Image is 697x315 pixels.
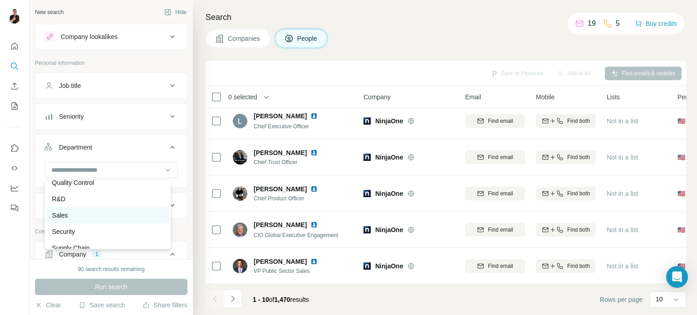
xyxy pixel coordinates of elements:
button: Company1 [35,243,187,269]
span: 🇺🇸 [677,262,685,271]
button: Hide [158,5,193,19]
img: Avatar [233,150,247,165]
button: Job title [35,75,187,97]
button: Seniority [35,106,187,127]
span: NinjaOne [375,262,403,271]
div: New search [35,8,64,16]
button: Find both [536,223,596,237]
span: Find both [567,262,590,270]
h4: Search [206,11,686,24]
p: Supply Chain [52,243,90,252]
span: results [253,296,309,303]
span: VP Public Sector Sales [254,267,329,275]
span: Not in a list [607,226,638,233]
p: R&D [52,194,66,204]
p: Personal information [35,59,187,67]
span: Email [465,92,481,102]
img: Logo of NinjaOne [363,190,371,197]
div: Job title [59,81,81,90]
button: Buy credits [635,17,677,30]
span: Chief Trust Officer [254,158,329,166]
span: Find email [488,189,513,198]
span: Rows per page [600,295,643,304]
span: Not in a list [607,117,638,125]
span: Find email [488,153,513,161]
button: Find email [465,259,525,273]
span: Chief Product Officer [254,194,329,203]
span: Lists [607,92,620,102]
span: [PERSON_NAME] [254,220,307,229]
button: Department [35,136,187,162]
button: Use Surfe on LinkedIn [7,140,22,156]
button: Find email [465,114,525,128]
button: Find email [465,187,525,200]
span: People [297,34,318,43]
span: 🇺🇸 [677,116,685,126]
img: LinkedIn logo [310,221,318,228]
button: Enrich CSV [7,78,22,94]
button: Find email [465,150,525,164]
img: LinkedIn logo [310,149,318,156]
button: Dashboard [7,180,22,196]
button: Quick start [7,38,22,54]
span: Company [363,92,391,102]
span: Not in a list [607,154,638,161]
img: Avatar [233,259,247,273]
div: 1 [92,250,102,258]
p: Company information [35,228,187,236]
span: NinjaOne [375,116,403,126]
span: Mobile [536,92,555,102]
span: Not in a list [607,262,638,270]
span: Find email [488,226,513,234]
button: Personal location [35,194,187,216]
button: Find both [536,259,596,273]
button: Feedback [7,200,22,216]
img: Avatar [233,186,247,201]
div: Department [59,143,92,152]
span: 0 selected [228,92,257,102]
img: Logo of NinjaOne [363,117,371,125]
p: Security [52,227,75,236]
button: Find both [536,150,596,164]
span: 1 - 10 [253,296,269,303]
button: Find email [465,223,525,237]
img: Logo of NinjaOne [363,154,371,161]
img: Avatar [233,114,247,128]
span: NinjaOne [375,189,403,198]
button: Navigate to next page [224,290,242,308]
img: Logo of NinjaOne [363,262,371,270]
div: Company lookalikes [61,32,118,41]
button: Clear [35,300,61,310]
img: Avatar [7,9,22,24]
button: Share filters [142,300,187,310]
span: NinjaOne [375,153,403,162]
span: Companies [228,34,261,43]
div: 90 search results remaining [78,265,144,273]
div: Seniority [59,112,83,121]
span: Find email [488,262,513,270]
img: Logo of NinjaOne [363,226,371,233]
p: 5 [616,18,620,29]
img: LinkedIn logo [310,258,318,265]
button: Find both [536,187,596,200]
button: Company lookalikes [35,26,187,48]
span: [PERSON_NAME] [254,111,307,121]
span: 1,470 [275,296,290,303]
img: Avatar [233,223,247,237]
button: Find both [536,114,596,128]
span: [PERSON_NAME] [254,257,307,266]
p: Sales [52,211,68,220]
p: Quality Control [52,178,94,187]
span: [PERSON_NAME] [254,148,307,157]
span: Find email [488,117,513,125]
span: 🇺🇸 [677,153,685,162]
span: Find both [567,226,590,234]
span: 🇺🇸 [677,189,685,198]
p: 10 [656,295,663,304]
span: Find both [567,153,590,161]
span: Not in a list [607,190,638,197]
img: LinkedIn logo [310,185,318,193]
span: [PERSON_NAME] [254,184,307,194]
span: Find both [567,189,590,198]
button: My lists [7,98,22,114]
